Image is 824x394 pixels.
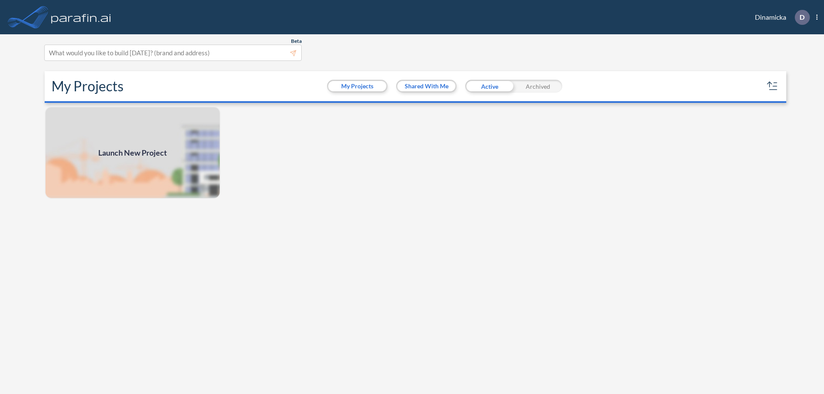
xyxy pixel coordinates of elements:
[465,80,514,93] div: Active
[291,38,302,45] span: Beta
[800,13,805,21] p: D
[98,147,167,159] span: Launch New Project
[397,81,455,91] button: Shared With Me
[328,81,386,91] button: My Projects
[45,106,221,199] a: Launch New Project
[514,80,562,93] div: Archived
[49,9,113,26] img: logo
[766,79,779,93] button: sort
[742,10,818,25] div: Dinamicka
[51,78,124,94] h2: My Projects
[45,106,221,199] img: add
